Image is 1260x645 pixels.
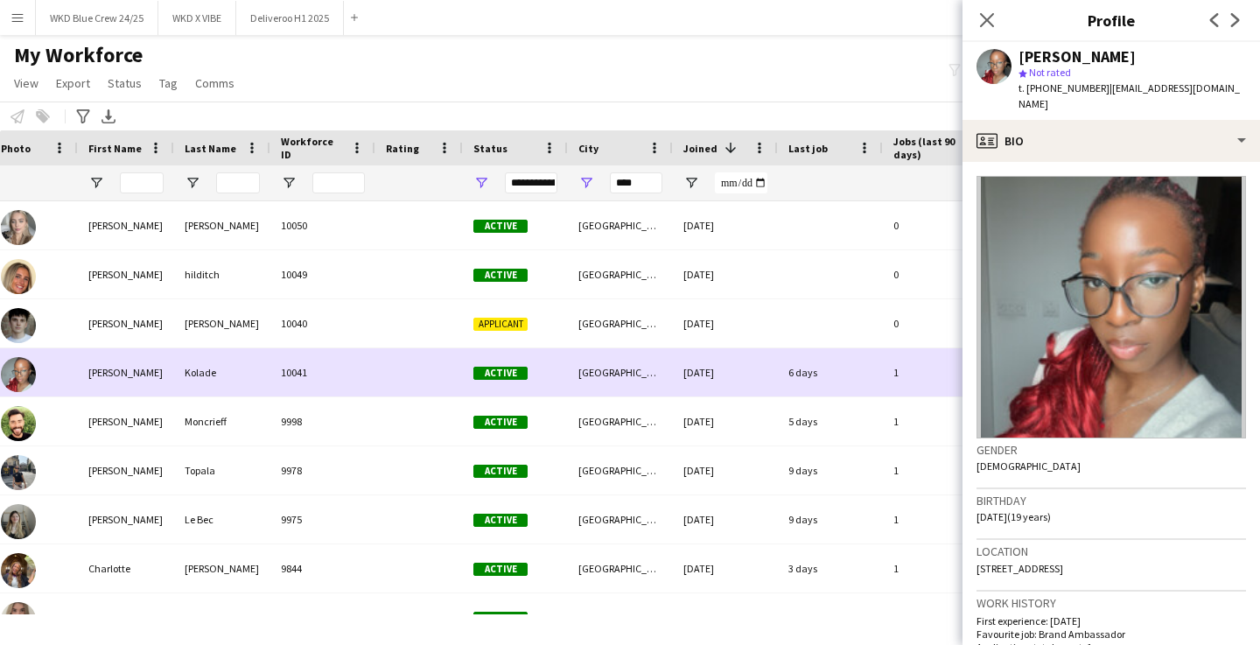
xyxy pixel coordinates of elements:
[962,120,1260,162] div: Bio
[715,172,767,193] input: Joined Filter Input
[976,562,1063,575] span: [STREET_ADDRESS]
[473,416,528,429] span: Active
[778,495,883,543] div: 9 days
[1018,81,1240,110] span: | [EMAIL_ADDRESS][DOMAIN_NAME]
[152,72,185,95] a: Tag
[778,397,883,445] div: 5 days
[36,1,158,35] button: WKD Blue Crew 24/25
[1,210,36,245] img: Clara Stroud
[778,446,883,494] div: 9 days
[673,348,778,396] div: [DATE]
[49,72,97,95] a: Export
[216,172,260,193] input: Last Name Filter Input
[568,299,673,347] div: [GEOGRAPHIC_DATA]
[159,75,178,91] span: Tag
[1,308,36,343] img: Andrew Barrett
[568,201,673,249] div: [GEOGRAPHIC_DATA]
[610,172,662,193] input: City Filter Input
[188,72,241,95] a: Comms
[174,495,270,543] div: Le Bec
[1,142,31,155] span: Photo
[78,446,174,494] div: [PERSON_NAME]
[568,397,673,445] div: [GEOGRAPHIC_DATA]
[883,544,997,592] div: 1
[778,544,883,592] div: 3 days
[473,465,528,478] span: Active
[883,446,997,494] div: 1
[893,135,965,161] span: Jobs (last 90 days)
[270,250,375,298] div: 10049
[473,318,528,331] span: Applicant
[673,299,778,347] div: [DATE]
[78,250,174,298] div: [PERSON_NAME]
[108,75,142,91] span: Status
[78,299,174,347] div: [PERSON_NAME]
[281,135,344,161] span: Workforce ID
[174,397,270,445] div: Moncrieff
[1018,81,1109,95] span: t. [PHONE_NUMBER]
[174,299,270,347] div: [PERSON_NAME]
[976,627,1246,641] p: Favourite job: Brand Ambassador
[88,175,104,191] button: Open Filter Menu
[568,544,673,592] div: [GEOGRAPHIC_DATA]
[473,142,507,155] span: Status
[883,201,997,249] div: 0
[1,259,36,294] img: jenna hilditch
[174,201,270,249] div: [PERSON_NAME]
[386,142,419,155] span: Rating
[883,250,997,298] div: 0
[683,175,699,191] button: Open Filter Menu
[568,348,673,396] div: [GEOGRAPHIC_DATA]
[883,299,997,347] div: 0
[976,614,1246,627] p: First experience: [DATE]
[101,72,149,95] a: Status
[976,510,1051,523] span: [DATE] (19 years)
[270,544,375,592] div: 9844
[473,367,528,380] span: Active
[976,176,1246,438] img: Crew avatar or photo
[778,593,883,641] div: 36 days
[673,397,778,445] div: [DATE]
[1,406,36,441] img: Gary Moncrieff
[56,75,90,91] span: Export
[976,459,1081,473] span: [DEMOGRAPHIC_DATA]
[78,201,174,249] div: [PERSON_NAME]
[673,544,778,592] div: [DATE]
[976,543,1246,559] h3: Location
[78,593,174,641] div: [PERSON_NAME]
[174,544,270,592] div: [PERSON_NAME]
[568,446,673,494] div: [GEOGRAPHIC_DATA]
[568,593,673,641] div: [GEOGRAPHIC_DATA]
[883,593,997,641] div: 1
[976,493,1246,508] h3: Birthday
[962,9,1260,32] h3: Profile
[14,42,143,68] span: My Workforce
[788,142,828,155] span: Last job
[473,514,528,527] span: Active
[683,142,717,155] span: Joined
[174,593,270,641] div: [PERSON_NAME]
[270,593,375,641] div: 9830
[673,201,778,249] div: [DATE]
[578,142,598,155] span: City
[174,446,270,494] div: Topala
[270,446,375,494] div: 9978
[673,495,778,543] div: [DATE]
[883,397,997,445] div: 1
[270,299,375,347] div: 10040
[883,348,997,396] div: 1
[281,175,297,191] button: Open Filter Menu
[195,75,234,91] span: Comms
[883,495,997,543] div: 1
[270,397,375,445] div: 9998
[185,142,236,155] span: Last Name
[78,544,174,592] div: Charlotte
[78,348,174,396] div: [PERSON_NAME]
[1,455,36,490] img: Ana Topala
[1,602,36,637] img: Jessica Grier
[78,397,174,445] div: [PERSON_NAME]
[88,142,142,155] span: First Name
[1,504,36,539] img: Jeanne Le Bec
[1029,66,1071,79] span: Not rated
[270,348,375,396] div: 10041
